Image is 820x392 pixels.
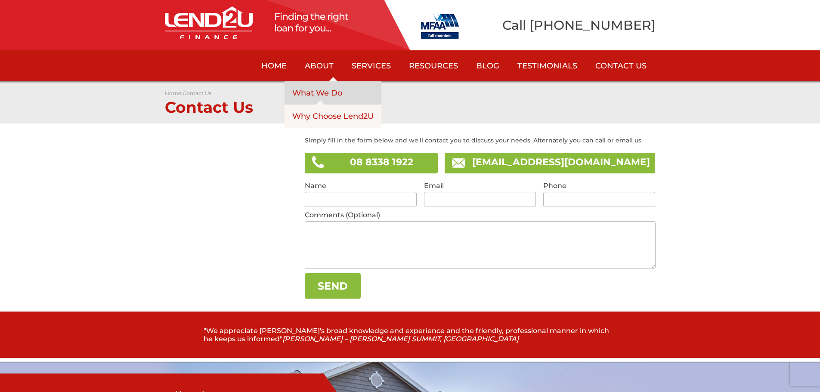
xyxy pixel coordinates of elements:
a: Contact Us [183,90,211,96]
a: Contact Us [586,50,656,81]
a: Home [252,50,296,81]
label: Phone [543,182,656,192]
span: 08 8338 1922 [350,156,413,168]
p: Simply fill in the form below and we'll contact you to discuss your needs. Alternately you can ca... [305,136,656,153]
label: Comments (Optional) [305,211,656,221]
a: About [296,50,343,81]
a: Services [343,50,400,81]
h1: Contact Us [165,96,656,115]
label: Email [424,182,536,192]
p: "We appreciate [PERSON_NAME]'s broad knowledge and experience and the friendly, professional mann... [204,327,617,343]
a: Home [165,90,181,96]
a: Why Choose Lend2U [285,105,381,128]
a: Testimonials [508,50,586,81]
p: : [165,90,656,96]
a: What We Do [285,81,381,105]
span: [PERSON_NAME] – [PERSON_NAME] SUMMIT, [GEOGRAPHIC_DATA] [282,335,519,343]
input: Send [305,273,361,299]
a: Resources [400,50,467,81]
a: Blog [467,50,508,81]
label: Name [305,182,417,192]
a: [EMAIL_ADDRESS][DOMAIN_NAME] [472,156,650,168]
